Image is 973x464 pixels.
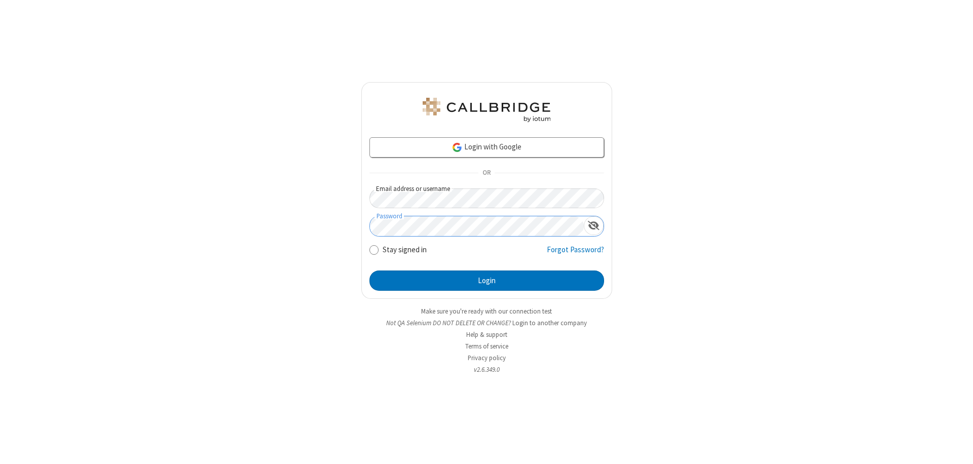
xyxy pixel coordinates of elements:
li: v2.6.349.0 [361,365,612,374]
img: google-icon.png [452,142,463,153]
a: Login with Google [369,137,604,158]
button: Login [369,270,604,291]
button: Login to another company [512,318,587,328]
img: QA Selenium DO NOT DELETE OR CHANGE [421,98,552,122]
a: Help & support [466,330,507,339]
span: OR [478,166,495,180]
a: Make sure you're ready with our connection test [421,307,552,316]
li: Not QA Selenium DO NOT DELETE OR CHANGE? [361,318,612,328]
input: Password [370,216,584,236]
div: Show password [584,216,604,235]
a: Privacy policy [468,354,506,362]
a: Terms of service [465,342,508,351]
a: Forgot Password? [547,244,604,263]
label: Stay signed in [383,244,427,256]
input: Email address or username [369,188,604,208]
